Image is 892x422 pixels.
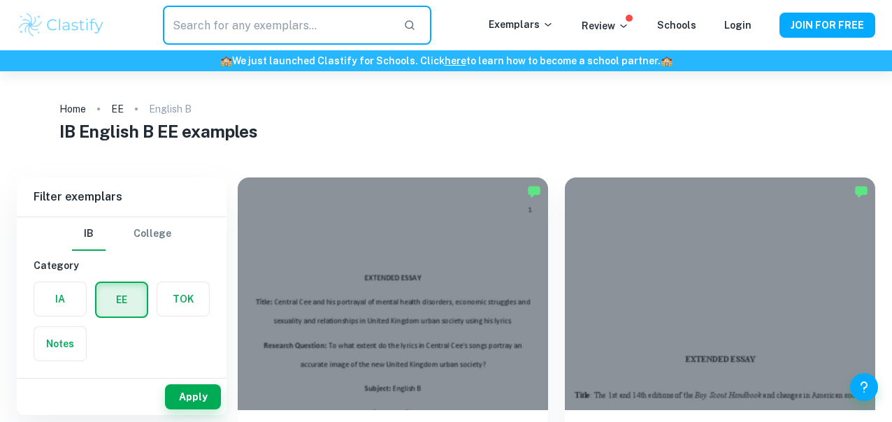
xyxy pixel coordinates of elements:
p: Review [582,18,629,34]
input: Search for any exemplars... [163,6,392,45]
a: Login [724,20,751,31]
h6: We just launched Clastify for Schools. Click to learn how to become a school partner. [3,53,889,68]
button: College [134,217,171,251]
p: English B [149,101,192,117]
a: here [445,55,466,66]
h6: Filter exemplars [17,177,226,217]
a: Schools [657,20,696,31]
p: Exemplars [489,17,554,32]
img: Marked [527,184,541,198]
div: Filter type choice [72,217,171,251]
a: Home [59,99,86,119]
button: Notes [34,327,86,361]
button: IA [34,282,86,316]
img: Marked [854,184,868,198]
button: Apply [165,384,221,409]
h6: Category [34,258,210,273]
button: TOK [157,282,209,316]
img: Clastify logo [17,11,106,39]
button: JOIN FOR FREE [779,13,875,38]
button: Help and Feedback [850,373,878,401]
button: IB [72,217,106,251]
span: 🏫 [661,55,672,66]
span: 🏫 [220,55,232,66]
button: EE [96,283,147,316]
a: EE [111,99,124,119]
h1: IB English B EE examples [59,119,832,144]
